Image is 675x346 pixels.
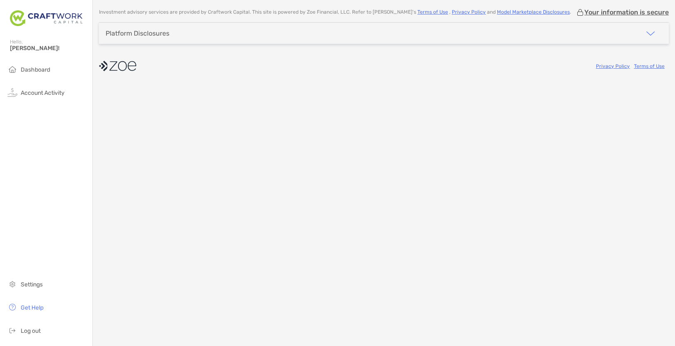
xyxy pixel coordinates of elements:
img: company logo [99,57,136,75]
a: Model Marketplace Disclosures [497,9,570,15]
span: [PERSON_NAME]! [10,45,87,52]
p: Investment advisory services are provided by Craftwork Capital . This site is powered by Zoe Fina... [99,9,571,15]
a: Terms of Use [417,9,448,15]
a: Terms of Use [634,63,665,69]
img: Zoe Logo [10,3,82,33]
p: Your information is secure [584,8,669,16]
span: Account Activity [21,89,65,96]
a: Privacy Policy [452,9,486,15]
div: Platform Disclosures [106,29,169,37]
img: logout icon [7,325,17,335]
img: activity icon [7,87,17,97]
span: Log out [21,327,41,334]
img: get-help icon [7,302,17,312]
img: icon arrow [646,29,656,38]
span: Dashboard [21,66,50,73]
a: Privacy Policy [596,63,630,69]
span: Get Help [21,304,43,311]
span: Settings [21,281,43,288]
img: settings icon [7,279,17,289]
img: household icon [7,64,17,74]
